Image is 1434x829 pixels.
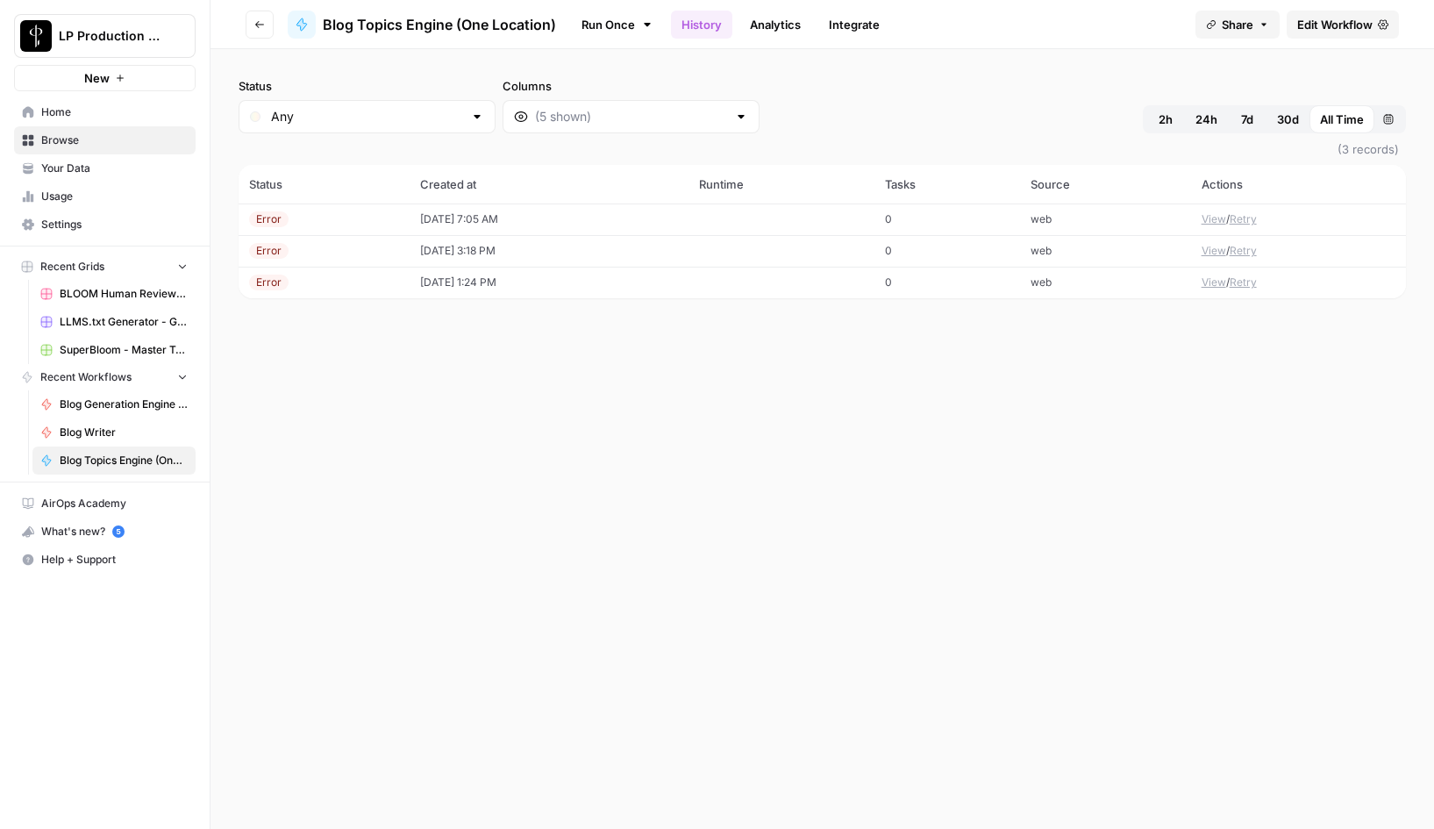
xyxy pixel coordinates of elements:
[874,235,1020,267] td: 0
[1191,204,1406,235] td: /
[249,275,289,290] div: Error
[1191,165,1406,204] th: Actions
[14,126,196,154] a: Browse
[41,496,188,511] span: AirOps Academy
[1020,165,1191,204] th: Source
[1287,11,1399,39] a: Edit Workflow
[874,267,1020,298] td: 0
[249,211,289,227] div: Error
[249,243,289,259] div: Error
[14,364,196,390] button: Recent Workflows
[410,235,689,267] td: [DATE] 3:18 PM
[60,397,188,412] span: Blog Generation Engine (Writer + Fact Checker)
[1228,105,1266,133] button: 7d
[14,254,196,280] button: Recent Grids
[1202,211,1226,227] button: View
[41,132,188,148] span: Browse
[1020,267,1191,298] td: web
[20,20,52,52] img: LP Production Workloads Logo
[1159,111,1173,128] span: 2h
[1185,105,1228,133] button: 24h
[116,527,120,536] text: 5
[1230,211,1257,227] button: Retry
[874,204,1020,235] td: 0
[1202,275,1226,290] button: View
[41,104,188,120] span: Home
[239,77,496,95] label: Status
[41,161,188,176] span: Your Data
[40,369,132,385] span: Recent Workflows
[14,546,196,574] button: Help + Support
[671,11,732,39] a: History
[32,280,196,308] a: BLOOM Human Review (ver2)
[1020,204,1191,235] td: web
[1020,235,1191,267] td: web
[40,259,104,275] span: Recent Grids
[32,447,196,475] a: Blog Topics Engine (One Location)
[739,11,811,39] a: Analytics
[14,65,196,91] button: New
[1222,16,1253,33] span: Share
[1191,235,1406,267] td: /
[410,204,689,235] td: [DATE] 7:05 AM
[1241,111,1253,128] span: 7d
[14,518,196,546] button: What's new? 5
[14,211,196,239] a: Settings
[14,98,196,126] a: Home
[239,165,410,204] th: Status
[14,154,196,182] a: Your Data
[288,11,556,39] a: Blog Topics Engine (One Location)
[1146,105,1185,133] button: 2h
[1266,105,1309,133] button: 30d
[535,108,727,125] input: (5 shown)
[84,69,110,87] span: New
[1195,111,1217,128] span: 24h
[1230,243,1257,259] button: Retry
[1230,275,1257,290] button: Retry
[570,10,664,39] a: Run Once
[239,133,1406,165] span: (3 records)
[410,165,689,204] th: Created at
[1202,243,1226,259] button: View
[874,165,1020,204] th: Tasks
[15,518,195,545] div: What's new?
[14,182,196,211] a: Usage
[59,27,165,45] span: LP Production Workloads
[1195,11,1280,39] button: Share
[1191,267,1406,298] td: /
[32,308,196,336] a: LLMS.txt Generator - Grid
[410,267,689,298] td: [DATE] 1:24 PM
[41,217,188,232] span: Settings
[503,77,760,95] label: Columns
[60,286,188,302] span: BLOOM Human Review (ver2)
[32,336,196,364] a: SuperBloom - Master Topic List
[41,552,188,568] span: Help + Support
[1320,111,1364,128] span: All Time
[60,425,188,440] span: Blog Writer
[60,342,188,358] span: SuperBloom - Master Topic List
[41,189,188,204] span: Usage
[60,314,188,330] span: LLMS.txt Generator - Grid
[32,390,196,418] a: Blog Generation Engine (Writer + Fact Checker)
[1297,16,1373,33] span: Edit Workflow
[112,525,125,538] a: 5
[271,108,463,125] input: Any
[688,165,874,204] th: Runtime
[323,14,556,35] span: Blog Topics Engine (One Location)
[60,453,188,468] span: Blog Topics Engine (One Location)
[818,11,890,39] a: Integrate
[1277,111,1299,128] span: 30d
[14,14,196,58] button: Workspace: LP Production Workloads
[14,490,196,518] a: AirOps Academy
[32,418,196,447] a: Blog Writer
